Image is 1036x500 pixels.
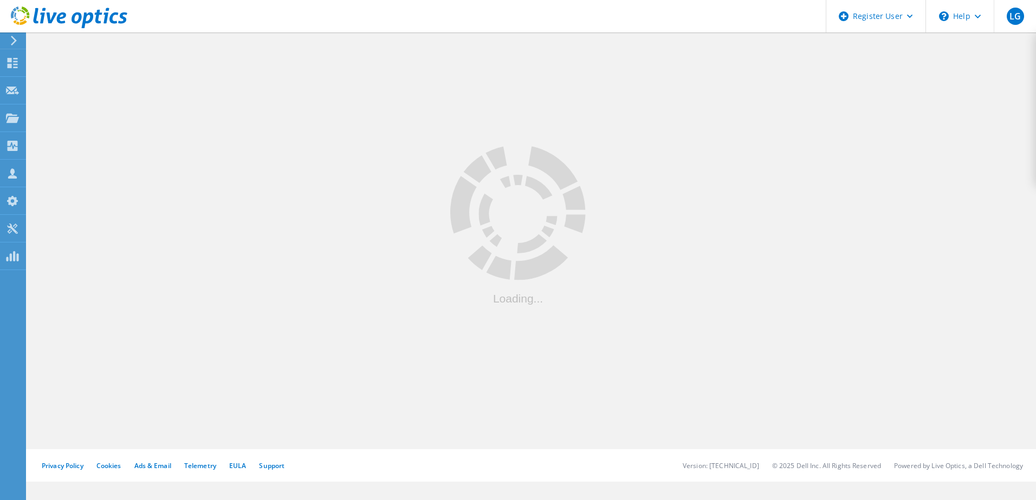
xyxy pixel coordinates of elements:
li: © 2025 Dell Inc. All Rights Reserved [772,461,881,470]
a: Support [259,461,284,470]
a: Cookies [96,461,121,470]
a: Privacy Policy [42,461,83,470]
div: Loading... [450,292,586,304]
li: Powered by Live Optics, a Dell Technology [894,461,1023,470]
span: LG [1009,12,1021,21]
a: Ads & Email [134,461,171,470]
svg: \n [939,11,949,21]
a: Telemetry [184,461,216,470]
a: EULA [229,461,246,470]
li: Version: [TECHNICAL_ID] [683,461,759,470]
a: Live Optics Dashboard [11,23,127,30]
